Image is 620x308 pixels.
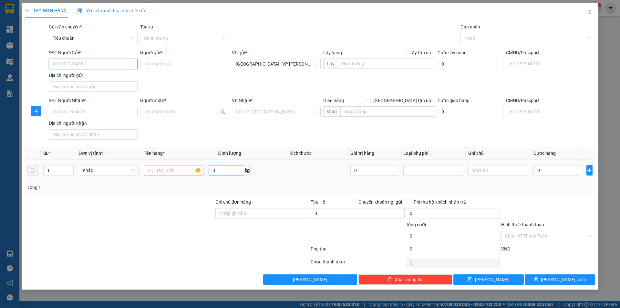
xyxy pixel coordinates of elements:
div: SĐT Người Nhận [49,97,138,104]
label: Ghi chú đơn hàng [215,199,251,205]
span: Chuyển khoản ng. gửi [356,198,405,206]
div: Người gửi [140,49,229,56]
img: icon [77,8,82,14]
th: Loại phụ phí [401,147,466,160]
span: Giao hàng [323,98,344,103]
span: Lấy hàng [323,50,342,55]
span: [GEOGRAPHIC_DATA] tận nơi [371,97,435,104]
div: Người nhận [140,97,229,104]
input: Ghi chú đơn hàng [215,208,309,218]
span: plus [587,168,592,173]
button: save[PERSON_NAME] [453,274,523,285]
button: [PERSON_NAME] [263,274,357,285]
span: TẠO ĐƠN HÀNG [25,8,67,13]
div: Địa chỉ người gửi [49,72,138,79]
span: Định lượng [218,151,241,156]
span: Yêu cầu xuất hóa đơn điện tử [77,8,145,13]
button: printer[PERSON_NAME] và In [525,274,595,285]
div: Tổng: 1 [27,184,239,191]
label: Tác vụ [140,24,153,29]
span: Đơn vị tính [79,151,103,156]
span: Thu Hộ [311,199,325,205]
label: Cước lấy hàng [438,50,467,55]
span: VP Nhận [232,98,250,103]
span: user-add [220,109,225,114]
span: SL [43,151,48,156]
span: Lấy tận nơi [407,49,435,56]
input: Địa chỉ của người nhận [49,129,138,140]
span: Xóa Thông tin [395,276,423,283]
span: Tiêu chuẩn [53,33,134,43]
span: Lấy [323,58,338,69]
span: delete [387,277,392,282]
div: SĐT Người Gửi [49,49,138,56]
div: Chưa thanh toán [310,258,405,270]
span: Tên hàng [144,151,165,156]
div: VP gửi [232,49,321,56]
input: VD: Bàn, Ghế [144,165,203,175]
span: [PERSON_NAME] và In [541,276,586,283]
span: Giá trị hàng [350,151,374,156]
span: plus [25,8,29,13]
span: Tổng cước [406,222,427,227]
span: Cước hàng [533,151,556,156]
span: VND [501,246,510,251]
label: Gán nhãn [460,24,480,29]
input: Địa chỉ của người gửi [49,81,138,92]
div: Địa chỉ người nhận [49,120,138,127]
input: Dọc đường [338,58,435,69]
input: Dọc đường [340,106,435,117]
button: plus [586,165,593,175]
label: Cước giao hàng [438,98,470,103]
span: Khác [83,165,135,175]
div: CMND/Passport [506,97,595,104]
span: kg [244,165,251,175]
input: Cước giao hàng [438,107,503,117]
button: delete [27,165,38,175]
div: Phụ thu [310,245,405,257]
div: CMND/Passport [506,49,595,56]
span: Kích thước [289,151,312,156]
span: plus [31,109,41,114]
button: Close [580,3,598,21]
span: Hà Nội : VP Nam Từ Liêm [236,59,317,69]
button: plus [31,106,41,116]
span: printer [534,277,538,282]
input: Cước lấy hàng [438,59,503,69]
th: Ghi chú [466,147,531,160]
span: [PERSON_NAME] [475,276,510,283]
input: Ghi Chú [468,165,528,175]
button: deleteXóa Thông tin [358,274,452,285]
span: close [587,9,592,15]
span: Gói vận chuyển [49,24,82,29]
input: 0 [350,165,398,175]
span: Phí thu hộ khách nhận trả [411,198,469,206]
label: Hình thức thanh toán [501,222,544,227]
span: [PERSON_NAME] [293,276,327,283]
span: Giao [323,106,340,117]
span: save [468,277,472,282]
